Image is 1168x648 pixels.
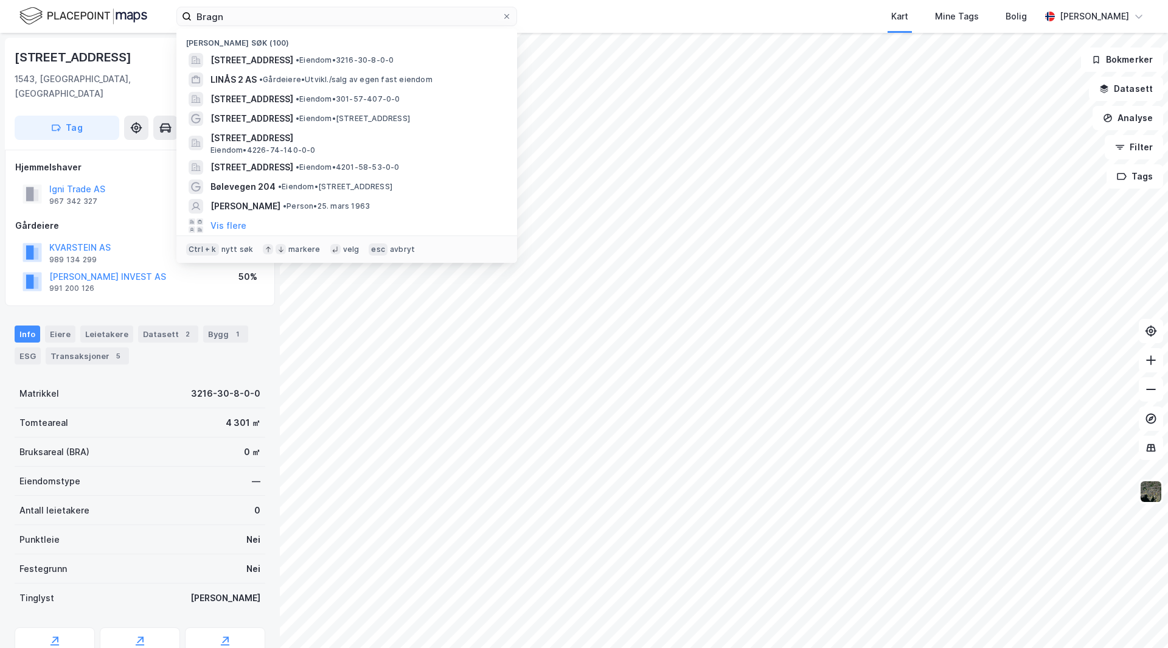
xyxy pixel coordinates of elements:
[15,116,119,140] button: Tag
[1105,135,1163,159] button: Filter
[1093,106,1163,130] button: Analyse
[296,55,394,65] span: Eiendom • 3216-30-8-0-0
[49,255,97,265] div: 989 134 299
[210,160,293,175] span: [STREET_ADDRESS]
[19,5,147,27] img: logo.f888ab2527a4732fd821a326f86c7f29.svg
[296,94,299,103] span: •
[210,111,293,126] span: [STREET_ADDRESS]
[19,503,89,518] div: Antall leietakere
[210,53,293,68] span: [STREET_ADDRESS]
[1089,77,1163,101] button: Datasett
[283,201,370,211] span: Person • 25. mars 1963
[15,47,134,67] div: [STREET_ADDRESS]
[252,474,260,489] div: —
[15,347,41,364] div: ESG
[19,562,67,576] div: Festegrunn
[15,72,212,101] div: 1543, [GEOGRAPHIC_DATA], [GEOGRAPHIC_DATA]
[259,75,433,85] span: Gårdeiere • Utvikl./salg av egen fast eiendom
[210,92,293,106] span: [STREET_ADDRESS]
[390,245,415,254] div: avbryt
[15,160,265,175] div: Hjemmelshaver
[278,182,282,191] span: •
[296,94,400,104] span: Eiendom • 301-57-407-0-0
[1006,9,1027,24] div: Bolig
[231,328,243,340] div: 1
[203,326,248,343] div: Bygg
[49,197,97,206] div: 967 342 327
[296,162,400,172] span: Eiendom • 4201-58-53-0-0
[1107,164,1163,189] button: Tags
[138,326,198,343] div: Datasett
[369,243,388,256] div: esc
[19,386,59,401] div: Matrikkel
[935,9,979,24] div: Mine Tags
[210,179,276,194] span: Bølevegen 204
[112,350,124,362] div: 5
[19,445,89,459] div: Bruksareal (BRA)
[19,591,54,605] div: Tinglyst
[283,201,287,211] span: •
[45,326,75,343] div: Eiere
[181,328,193,340] div: 2
[246,562,260,576] div: Nei
[15,218,265,233] div: Gårdeiere
[190,591,260,605] div: [PERSON_NAME]
[192,7,502,26] input: Søk på adresse, matrikkel, gårdeiere, leietakere eller personer
[296,162,299,172] span: •
[1060,9,1129,24] div: [PERSON_NAME]
[176,29,517,51] div: [PERSON_NAME] søk (100)
[221,245,254,254] div: nytt søk
[19,416,68,430] div: Tomteareal
[891,9,908,24] div: Kart
[80,326,133,343] div: Leietakere
[1139,480,1163,503] img: 9k=
[186,243,219,256] div: Ctrl + k
[210,218,246,233] button: Vis flere
[296,114,299,123] span: •
[244,445,260,459] div: 0 ㎡
[210,145,316,155] span: Eiendom • 4226-74-140-0-0
[1081,47,1163,72] button: Bokmerker
[246,532,260,547] div: Nei
[343,245,360,254] div: velg
[15,326,40,343] div: Info
[296,114,410,124] span: Eiendom • [STREET_ADDRESS]
[226,416,260,430] div: 4 301 ㎡
[296,55,299,64] span: •
[210,199,280,214] span: [PERSON_NAME]
[210,72,257,87] span: LINÅS 2 AS
[191,386,260,401] div: 3216-30-8-0-0
[254,503,260,518] div: 0
[210,131,502,145] span: [STREET_ADDRESS]
[288,245,320,254] div: markere
[49,284,94,293] div: 991 200 126
[278,182,392,192] span: Eiendom • [STREET_ADDRESS]
[259,75,263,84] span: •
[1107,590,1168,648] iframe: Chat Widget
[19,474,80,489] div: Eiendomstype
[19,532,60,547] div: Punktleie
[238,270,257,284] div: 50%
[46,347,129,364] div: Transaksjoner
